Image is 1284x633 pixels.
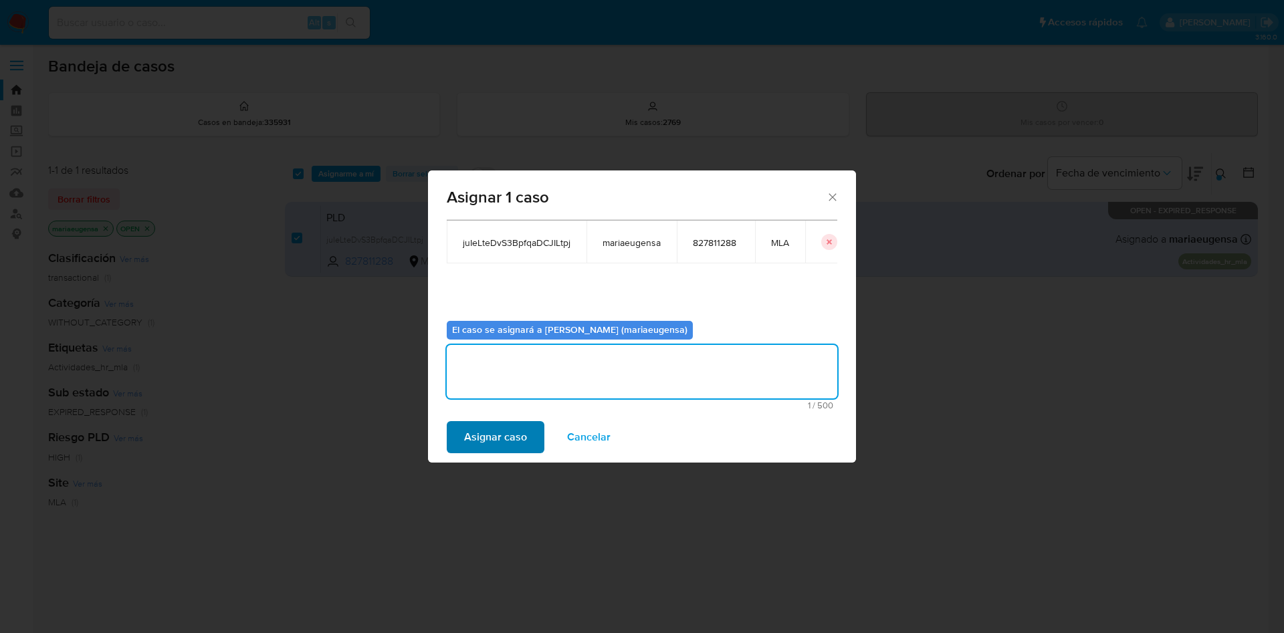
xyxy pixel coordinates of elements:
[428,170,856,463] div: assign-modal
[447,189,826,205] span: Asignar 1 caso
[693,237,739,249] span: 827811288
[463,237,570,249] span: juIeLteDvS3BpfqaDCJILtpj
[451,401,833,410] span: Máximo 500 caracteres
[452,323,687,336] b: El caso se asignará a [PERSON_NAME] (mariaeugensa)
[771,237,789,249] span: MLA
[821,234,837,250] button: icon-button
[447,421,544,453] button: Asignar caso
[550,421,628,453] button: Cancelar
[603,237,661,249] span: mariaeugensa
[826,191,838,203] button: Cerrar ventana
[567,422,611,452] span: Cancelar
[464,422,527,452] span: Asignar caso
